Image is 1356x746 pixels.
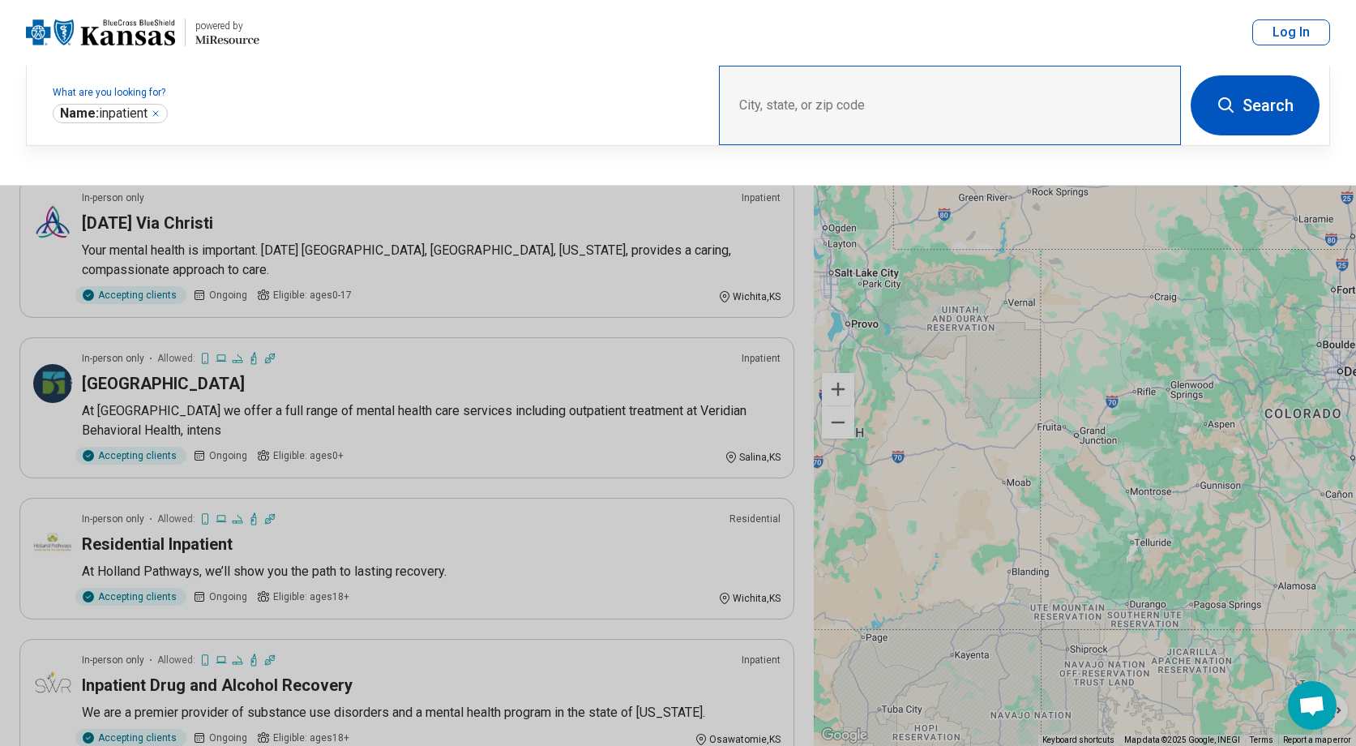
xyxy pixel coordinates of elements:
img: Blue Cross Blue Shield Kansas [26,13,175,52]
div: powered by [195,19,259,33]
div: Open chat [1288,681,1337,730]
div: inpatient [53,104,168,123]
label: What are you looking for? [53,88,699,97]
span: Name: [60,105,99,121]
span: inpatient [60,105,148,122]
button: Log In [1252,19,1330,45]
a: Blue Cross Blue Shield Kansaspowered by [26,13,259,52]
button: inpatient [151,109,160,118]
button: Search [1191,75,1320,135]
